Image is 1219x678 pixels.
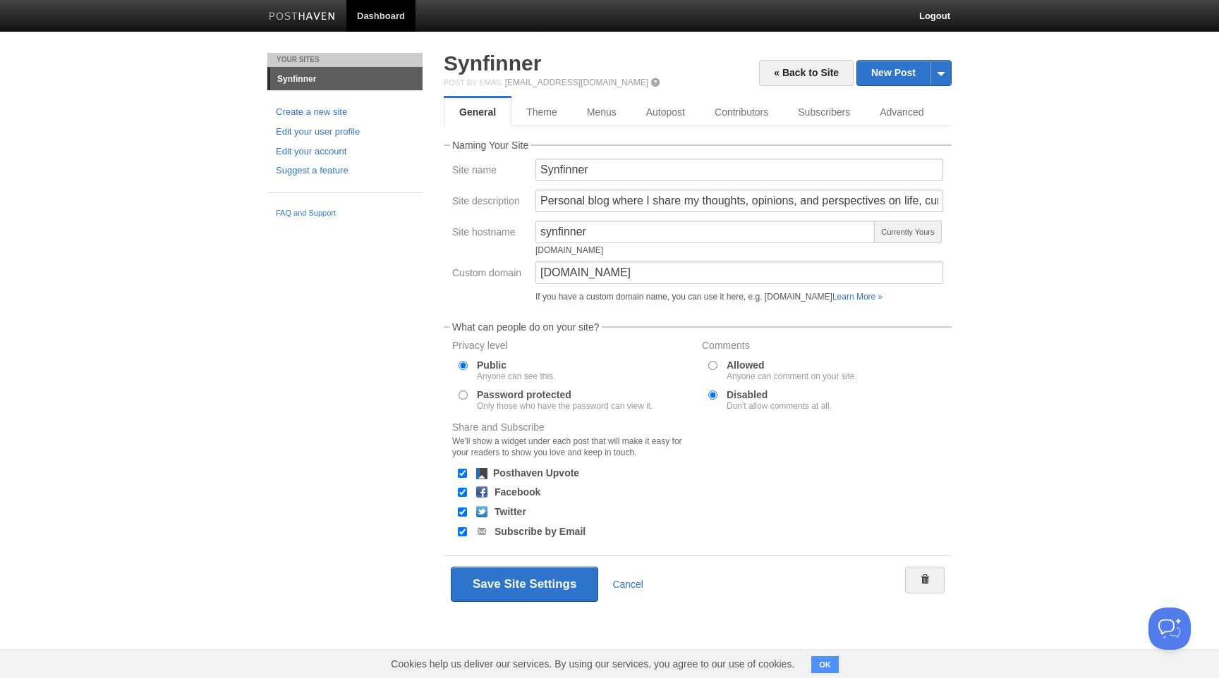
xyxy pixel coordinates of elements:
[450,140,530,150] legend: Naming Your Site
[444,78,502,87] span: Post by Email
[495,526,586,536] label: Subscribe by Email
[269,12,336,23] img: Posthaven-bar
[452,165,527,178] label: Site name
[874,221,942,243] span: Currently Yours
[452,268,527,281] label: Custom domain
[452,436,693,458] div: We'll show a widget under each post that will make it easy for your readers to show you love and ...
[811,656,839,673] button: OK
[476,506,487,517] img: twitter.png
[267,53,423,67] li: Your Sites
[727,360,857,381] label: Allowed
[700,98,783,126] a: Contributors
[572,98,631,126] a: Menus
[276,125,414,140] a: Edit your user profile
[452,340,693,354] label: Privacy level
[857,61,951,85] a: New Post
[832,292,883,302] a: Learn More »
[783,98,865,126] a: Subscribers
[444,98,511,126] a: General
[505,78,648,87] a: [EMAIL_ADDRESS][DOMAIN_NAME]
[477,402,653,410] div: Only those who have the password can view it.
[727,372,857,381] div: Anyone can comment on your site.
[276,144,414,159] a: Edit your account
[702,340,943,354] label: Comments
[477,390,653,410] label: Password protected
[493,468,579,478] label: Posthaven Upvote
[444,51,541,75] a: Synfinner
[450,322,602,332] legend: What can people do on your site?
[452,196,527,209] label: Site description
[612,579,643,590] a: Cancel
[631,98,700,126] a: Autopost
[477,360,555,381] label: Public
[727,390,832,410] label: Disabled
[495,487,540,497] label: Facebook
[535,292,943,301] div: If you have a custom domain name, you can use it here, e.g. [DOMAIN_NAME]
[451,567,598,602] button: Save Site Settings
[865,98,938,126] a: Advanced
[276,105,414,120] a: Create a new site
[477,372,555,381] div: Anyone can see this.
[1148,608,1191,650] iframe: Help Scout Beacon - Open
[270,68,423,90] a: Synfinner
[276,164,414,178] a: Suggest a feature
[377,650,808,678] span: Cookies help us deliver our services. By using our services, you agree to our use of cookies.
[452,422,693,462] label: Share and Subscribe
[495,507,526,517] label: Twitter
[452,227,527,240] label: Site hostname
[727,402,832,410] div: Don't allow comments at all.
[511,98,572,126] a: Theme
[535,246,875,254] div: [DOMAIN_NAME]
[759,60,854,86] a: « Back to Site
[476,486,487,498] img: facebook.png
[276,207,414,220] a: FAQ and Support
